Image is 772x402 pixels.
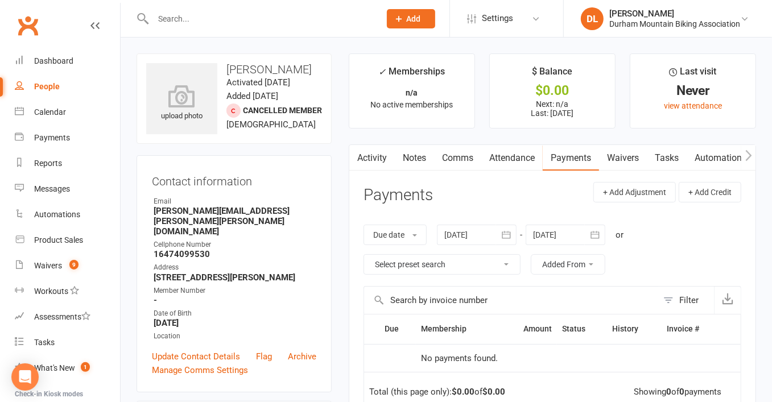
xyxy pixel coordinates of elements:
th: History [607,314,662,343]
a: Comms [434,145,481,171]
div: DL [581,7,604,30]
span: 9 [69,260,79,270]
div: Cellphone Number [154,239,316,250]
div: Automations [34,210,80,219]
a: Waivers 9 [15,253,120,279]
a: Workouts [15,279,120,304]
div: Address [154,262,316,273]
strong: 16474099530 [154,249,316,259]
button: + Add Adjustment [593,182,676,202]
span: No active memberships [370,100,453,109]
a: Archive [288,350,316,363]
a: Activity [349,145,395,171]
th: Status [557,314,607,343]
td: No payments found. [416,344,557,372]
button: Filter [658,287,714,314]
a: Flag [256,350,272,363]
div: Memberships [378,64,445,85]
a: Waivers [599,145,647,171]
a: Product Sales [15,227,120,253]
strong: $0.00 [452,387,474,397]
a: view attendance [664,101,722,110]
div: People [34,82,60,91]
button: Due date [364,225,427,245]
span: Cancelled member [243,106,322,115]
th: Invoice # [662,314,725,343]
div: Messages [34,184,70,193]
a: Clubworx [14,11,42,40]
span: Settings [482,6,513,31]
a: What's New1 [15,355,120,381]
div: [PERSON_NAME] [609,9,740,19]
a: People [15,74,120,100]
div: Durham Mountain Biking Association [609,19,740,29]
a: Manage Comms Settings [152,363,248,377]
div: upload photo [146,85,217,122]
div: $ Balance [532,64,572,85]
a: Payments [15,125,120,151]
div: Reports [34,159,62,168]
div: Waivers [34,261,62,270]
a: Attendance [481,145,543,171]
span: 1 [81,362,90,372]
div: $0.00 [500,85,605,97]
a: Assessments [15,304,120,330]
div: Date of Birth [154,308,316,319]
div: Calendar [34,107,66,117]
div: Total (this page only): of [369,387,505,397]
strong: [PERSON_NAME][EMAIL_ADDRESS][PERSON_NAME][PERSON_NAME][DOMAIN_NAME] [154,206,316,237]
div: Never [641,85,745,97]
div: Filter [679,293,699,307]
div: Last visit [670,64,717,85]
div: Assessments [34,312,90,321]
strong: 0 [679,387,684,397]
time: Added [DATE] [226,91,278,101]
div: Open Intercom Messenger [11,363,39,391]
div: Product Sales [34,235,83,244]
button: Add [387,9,435,28]
th: Membership [416,314,499,343]
a: Payments [543,145,599,171]
div: Location [154,331,316,342]
a: Notes [395,145,434,171]
div: Workouts [34,287,68,296]
input: Search by invoice number [364,287,658,314]
a: Reports [15,151,120,176]
strong: [STREET_ADDRESS][PERSON_NAME] [154,272,316,283]
strong: [DATE] [154,318,316,328]
i: ✓ [378,67,386,77]
a: Tasks [15,330,120,355]
div: What's New [34,363,75,372]
button: + Add Credit [679,182,741,202]
button: Added From [531,254,605,275]
span: [DEMOGRAPHIC_DATA] [226,119,316,130]
th: Amount [499,314,558,343]
span: Add [407,14,421,23]
a: Calendar [15,100,120,125]
h3: [PERSON_NAME] [146,63,322,76]
strong: - [154,295,316,305]
div: Dashboard [34,56,73,65]
h3: Payments [364,187,433,204]
div: Showing of payments [634,387,721,397]
div: Tasks [34,338,55,347]
h3: Contact information [152,171,316,188]
p: Next: n/a Last: [DATE] [500,100,605,118]
strong: 0 [666,387,671,397]
th: Due [379,314,416,343]
a: Update Contact Details [152,350,240,363]
strong: $0.00 [482,387,505,397]
div: Payments [34,133,70,142]
a: Messages [15,176,120,202]
a: Automations [687,145,754,171]
input: Search... [150,11,372,27]
div: Email [154,196,316,207]
strong: n/a [406,88,418,97]
time: Activated [DATE] [226,77,290,88]
a: Tasks [647,145,687,171]
a: Automations [15,202,120,227]
div: Member Number [154,285,316,296]
div: or [616,228,624,242]
a: Dashboard [15,48,120,74]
